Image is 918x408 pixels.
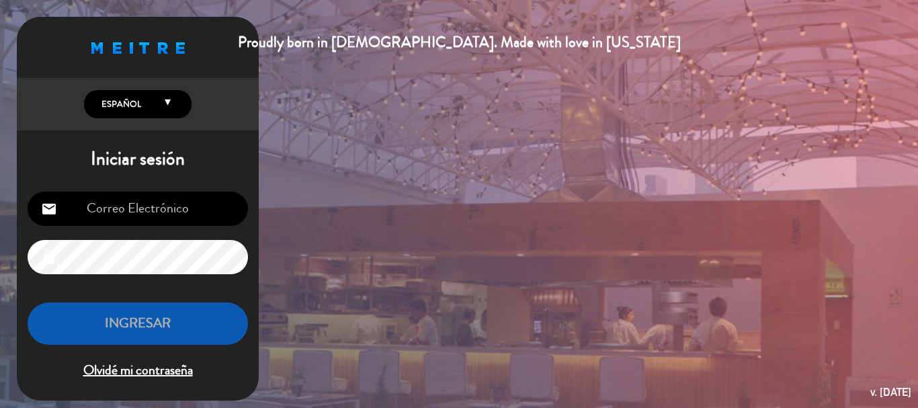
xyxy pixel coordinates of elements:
span: Olvidé mi contraseña [28,360,248,382]
button: INGRESAR [28,302,248,345]
i: lock [41,249,57,266]
div: v. [DATE] [870,383,911,401]
i: email [41,201,57,217]
input: Correo Electrónico [28,192,248,226]
h1: Iniciar sesión [17,148,259,171]
span: Español [98,97,141,111]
